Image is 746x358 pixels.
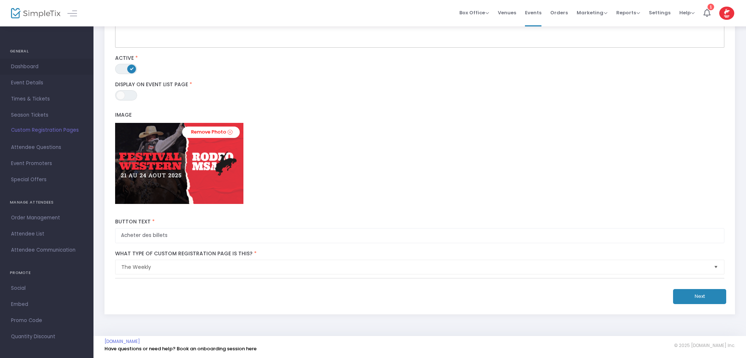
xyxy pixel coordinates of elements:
input: e.g. Get Tickets [115,228,725,243]
span: Events [525,3,541,22]
span: Dashboard [11,62,82,72]
label: What type of custom registration page is this? [115,251,725,257]
a: Have questions or need help? Book an onboarding session here [104,345,257,352]
label: Active [115,55,725,62]
span: © 2025 [DOMAIN_NAME] Inc. [674,343,735,348]
span: Season Tickets [11,110,82,120]
span: Custom Registration Pages [11,127,79,134]
h4: GENERAL [10,44,84,59]
span: Settings [649,3,670,22]
label: Display On Event List Page [115,81,725,88]
span: Attendee Communication [11,245,82,255]
span: Order Management [11,213,82,223]
span: Image [115,111,132,118]
span: Reports [616,9,640,16]
span: Special Offers [11,175,82,185]
span: Attendee List [11,229,82,239]
span: Event Details [11,78,82,88]
span: Attendee Questions [11,143,82,152]
span: ON [130,67,133,70]
span: Embed [11,300,82,309]
a: Remove Photo [182,127,240,138]
span: Quantity Discount [11,332,82,341]
div: 1 [708,3,714,9]
img: 638789844863249151Rectangle-simpletix.png [115,123,243,204]
span: Help [679,9,695,16]
span: Times & Tickets [11,94,82,104]
h4: MANAGE ATTENDEES [10,195,84,210]
span: Event Promoters [11,159,82,168]
button: Select [711,260,721,274]
span: The Weekly [121,263,708,271]
span: Promo Code [11,316,82,325]
a: [DOMAIN_NAME] [104,339,140,344]
span: Orders [550,3,568,22]
span: Marketing [577,9,607,16]
span: Box Office [459,9,489,16]
label: Button Text [115,219,725,225]
span: Social [11,284,82,293]
button: Next [673,289,726,304]
span: Venues [498,3,516,22]
h4: PROMOTE [10,266,84,280]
